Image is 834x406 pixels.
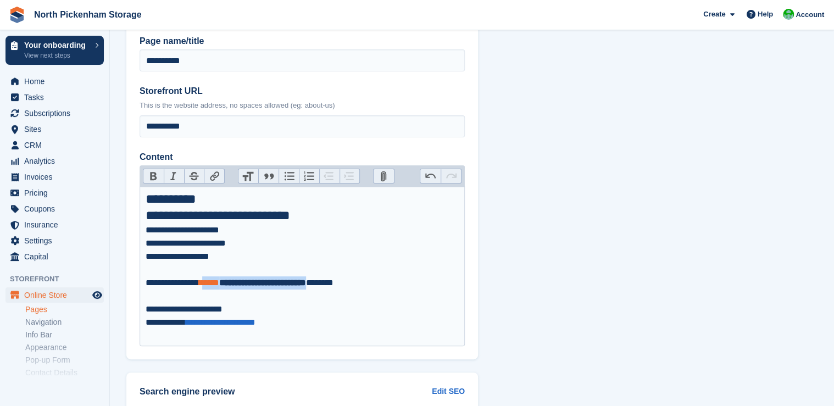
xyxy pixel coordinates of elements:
span: Settings [24,233,90,248]
a: menu [5,121,104,137]
trix-editor: Content [140,186,465,346]
span: Home [24,74,90,89]
button: Bold [143,169,164,183]
span: Create [703,9,725,20]
span: Sites [24,121,90,137]
a: menu [5,153,104,169]
span: Online Store [24,287,90,303]
label: Content [140,151,465,164]
button: Redo [441,169,461,183]
label: Storefront URL [140,85,465,98]
a: Appearance [25,342,104,353]
span: Invoices [24,169,90,185]
button: Strikethrough [184,169,204,183]
a: menu [5,249,104,264]
a: menu [5,287,104,303]
p: Your onboarding [24,41,90,49]
a: Your onboarding View next steps [5,36,104,65]
img: Chris Gulliver [783,9,794,20]
button: Italic [164,169,184,183]
a: North Pickenham Storage [30,5,146,24]
button: Increase Level [340,169,360,183]
button: Quote [258,169,279,183]
a: menu [5,169,104,185]
span: Storefront [10,274,109,285]
button: Heading [238,169,259,183]
span: Coupons [24,201,90,216]
p: This is the website address, no spaces allowed (eg: about-us) [140,100,465,111]
span: Capital [24,249,90,264]
span: Subscriptions [24,105,90,121]
a: Pages [25,304,104,315]
a: menu [5,233,104,248]
span: Analytics [24,153,90,169]
a: menu [5,217,104,232]
h2: Search engine preview [140,387,432,397]
a: Info Bar [25,330,104,340]
button: Attach Files [374,169,394,183]
button: Link [204,169,224,183]
a: Navigation [25,317,104,327]
a: Reviews [25,380,104,391]
span: Tasks [24,90,90,105]
span: Account [796,9,824,20]
a: Preview store [91,288,104,302]
a: menu [5,105,104,121]
a: menu [5,185,104,201]
span: Help [758,9,773,20]
span: Pricing [24,185,90,201]
button: Undo [420,169,441,183]
a: Edit SEO [432,386,465,397]
a: menu [5,201,104,216]
a: Contact Details [25,368,104,378]
a: menu [5,90,104,105]
a: menu [5,137,104,153]
label: Page name/title [140,35,465,48]
button: Bullets [279,169,299,183]
a: Pop-up Form [25,355,104,365]
button: Numbers [299,169,319,183]
p: View next steps [24,51,90,60]
span: Insurance [24,217,90,232]
button: Decrease Level [319,169,340,183]
span: CRM [24,137,90,153]
img: stora-icon-8386f47178a22dfd0bd8f6a31ec36ba5ce8667c1dd55bd0f319d3a0aa187defe.svg [9,7,25,23]
a: menu [5,74,104,89]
